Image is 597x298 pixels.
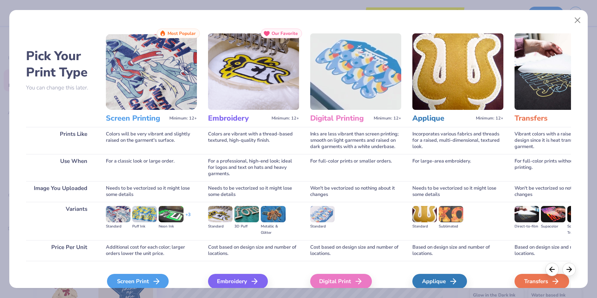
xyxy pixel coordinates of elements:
div: Incorporates various fabrics and threads for a raised, multi-dimensional, textured look. [412,127,503,154]
img: Applique [412,33,503,110]
div: Cost based on design size and number of locations. [310,240,401,261]
div: + 3 [185,212,191,224]
div: Needs to be vectorized so it might lose some details [412,181,503,202]
div: Won't be vectorized so nothing about it changes [310,181,401,202]
img: Screen Printing [106,33,197,110]
img: Supacolor [541,206,565,222]
div: Applique [412,274,467,289]
span: Minimum: 12+ [272,116,299,121]
div: Inks are less vibrant than screen printing; smooth on light garments and raised on dark garments ... [310,127,401,154]
img: Screen Transfer [567,206,592,222]
div: Standard [208,223,233,230]
div: Needs to be vectorized so it might lose some details [208,181,299,202]
div: For a classic look or large order. [106,154,197,181]
img: Direct-to-film [515,206,539,222]
h3: Screen Printing [106,114,166,123]
div: Screen Transfer [567,223,592,236]
button: Close [571,13,585,27]
div: 3D Puff [234,223,259,230]
div: Cost based on design size and number of locations. [208,240,299,261]
div: Neon Ink [159,223,183,230]
div: Screen Print [107,274,169,289]
span: Most Popular [168,31,196,36]
img: Standard [208,206,233,222]
div: Digital Print [310,274,372,289]
img: Standard [310,206,335,222]
div: Standard [310,223,335,230]
span: Minimum: 12+ [169,116,197,121]
h2: Pick Your Print Type [26,48,95,81]
img: Standard [412,206,437,222]
div: Prints Like [26,127,95,154]
div: Sublimated [439,223,463,230]
div: Embroidery [208,274,268,289]
div: Additional cost for each color; larger orders lower the unit price. [106,240,197,261]
div: Supacolor [541,223,565,230]
span: Minimum: 12+ [374,116,401,121]
div: For a professional, high-end look; ideal for logos and text on hats and heavy garments. [208,154,299,181]
div: For large-area embroidery. [412,154,503,181]
div: Colors will be very vibrant and slightly raised on the garment's surface. [106,127,197,154]
img: Neon Ink [159,206,183,222]
div: Standard [412,223,437,230]
div: Puff Ink [132,223,157,230]
img: Sublimated [439,206,463,222]
h3: Transfers [515,114,575,123]
img: Embroidery [208,33,299,110]
div: Use When [26,154,95,181]
img: Metallic & Glitter [261,206,285,222]
div: Needs to be vectorized so it might lose some details [106,181,197,202]
div: Price Per Unit [26,240,95,261]
div: Based on design size and number of locations. [412,240,503,261]
h3: Digital Printing [310,114,371,123]
div: For full-color prints or smaller orders. [310,154,401,181]
div: Transfers [515,274,569,289]
span: Our Favorite [272,31,298,36]
h3: Applique [412,114,473,123]
div: Standard [106,223,130,230]
img: Puff Ink [132,206,157,222]
span: Minimum: 12+ [476,116,503,121]
div: Variants [26,202,95,240]
h3: Embroidery [208,114,269,123]
p: You can change this later. [26,85,95,91]
img: Digital Printing [310,33,401,110]
img: Standard [106,206,130,222]
div: Metallic & Glitter [261,223,285,236]
img: 3D Puff [234,206,259,222]
div: Image You Uploaded [26,181,95,202]
div: Direct-to-film [515,223,539,230]
div: Colors are vibrant with a thread-based textured, high-quality finish. [208,127,299,154]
